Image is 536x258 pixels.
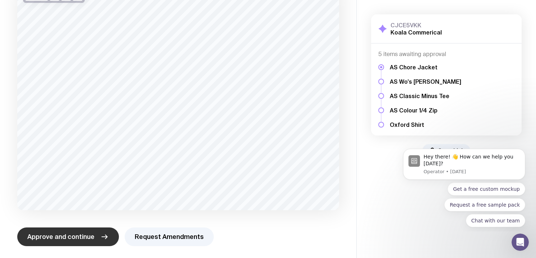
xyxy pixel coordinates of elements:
[378,51,514,58] h4: 5 items awaiting approval
[392,142,536,231] iframe: Intercom notifications message
[390,92,461,100] h5: AS Classic Minus Tee
[390,107,461,114] h5: AS Colour 1/4 Zip
[390,78,461,85] h5: AS Wo's [PERSON_NAME]
[391,29,442,36] h2: Koala Commerical
[17,227,119,246] button: Approve and continue
[512,234,529,251] iframe: Intercom live chat
[391,22,442,29] h3: CJCE5VKK
[27,232,94,241] span: Approve and continue
[390,121,461,128] h5: Oxford Shirt
[125,227,214,246] button: Request Amendments
[390,64,461,71] h5: AS Chore Jacket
